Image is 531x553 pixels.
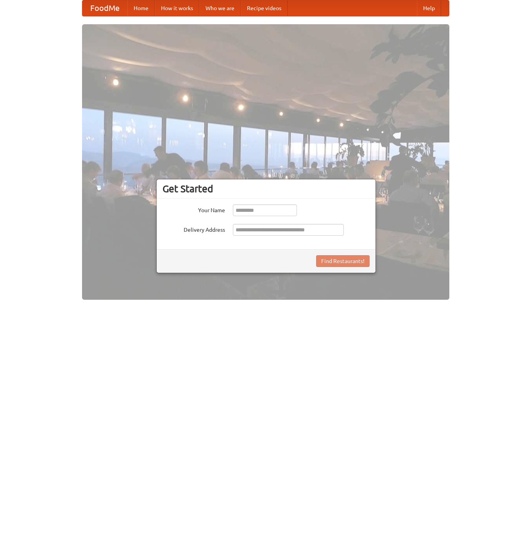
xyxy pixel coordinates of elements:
[163,224,225,234] label: Delivery Address
[163,183,370,195] h3: Get Started
[155,0,199,16] a: How it works
[316,255,370,267] button: Find Restaurants!
[163,204,225,214] label: Your Name
[417,0,441,16] a: Help
[127,0,155,16] a: Home
[241,0,288,16] a: Recipe videos
[199,0,241,16] a: Who we are
[82,0,127,16] a: FoodMe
